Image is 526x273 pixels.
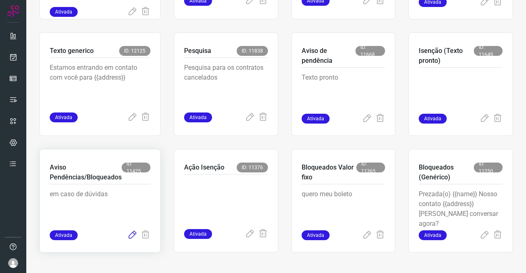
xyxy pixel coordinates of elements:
span: ID: 11365 [356,163,385,172]
img: Logo [7,5,19,17]
p: Pesquisa [184,46,211,56]
span: Ativada [50,7,78,17]
span: ID: 12125 [119,46,150,56]
p: Aviso Pendências/Bloqueados [50,163,122,182]
span: ID: 11668 [355,46,385,56]
span: Ativada [302,230,330,240]
p: Texto pronto [302,73,385,114]
span: ID: 11649 [474,46,503,56]
span: Ativada [50,230,78,240]
span: Ativada [184,229,212,239]
p: Aviso de pendência [302,46,355,66]
p: Isenção (Texto pronto) [419,46,474,66]
p: em caso de dúvidas [50,189,150,230]
p: Texto generico [50,46,94,56]
p: quero meu boleto [302,189,385,230]
p: Ação Isenção [184,163,224,172]
span: ID: 11250 [474,163,503,172]
span: Ativada [419,230,447,240]
span: Ativada [302,114,330,124]
p: Prezada(o) {{name}} Nosso contato {{address}} [PERSON_NAME] conversar agora? [419,189,503,230]
span: ID: 11838 [237,46,268,56]
img: avatar-user-boy.jpg [8,258,18,268]
span: Ativada [184,112,212,122]
span: Ativada [50,112,78,122]
p: Pesquisa para os contratos cancelados [184,63,268,104]
p: Estamos entrando em contato com você para {{address}} [50,63,150,104]
span: ID: 11376 [237,163,268,172]
p: Bloqueados Valor fixo [302,163,357,182]
span: Ativada [419,114,447,124]
p: Bloqueados (Genérico) [419,163,474,182]
span: ID: 11425 [122,163,150,172]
